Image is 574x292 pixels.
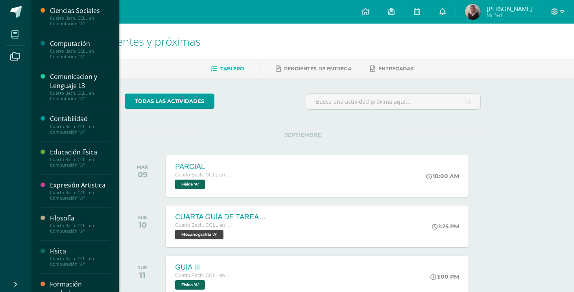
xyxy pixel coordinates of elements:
[430,273,459,280] div: 1:00 PM
[276,62,352,75] a: Pendientes de entrega
[50,247,110,256] div: Física
[371,62,414,75] a: Entregadas
[175,163,234,171] div: PARCIAL
[50,90,110,101] div: Cuarto Bach. CCLL en Computación "A"
[50,247,110,267] a: FísicaCuarto Bach. CCLL en Computación "A"
[50,256,110,267] div: Cuarto Bach. CCLL en Computación "A"
[221,66,244,72] span: Tablero
[175,213,269,221] div: CUARTA GUÍA DE TAREAS DEL CUARTO BIMESTRE
[175,222,234,228] span: Cuarto Bach. CCLL en Computación
[50,190,110,201] div: Cuarto Bach. CCLL en Computación "A"
[50,124,110,135] div: Cuarto Bach. CCLL en Computación "A"
[211,62,244,75] a: Tablero
[175,263,234,272] div: GUIA III
[50,39,110,59] a: ComputaciónCuarto Bach. CCLL en Computación "A"
[138,270,147,280] div: 11
[50,148,110,168] a: Educación físicaCuarto Bach. CCLL en Computación "A"
[50,72,110,90] div: Comunicacion y Lenguaje L3
[41,34,201,49] span: Actividades recientes y próximas
[487,5,532,13] span: [PERSON_NAME]
[284,66,352,72] span: Pendientes de entrega
[50,114,110,134] a: ContabilidadCuarto Bach. CCLL en Computación "A"
[137,170,148,179] div: 09
[125,94,214,109] a: todas las Actividades
[50,181,110,201] a: Expresión ArtisticaCuarto Bach. CCLL en Computación "A"
[175,280,205,290] span: Física 'A'
[175,230,223,239] span: Mecanografría 'A'
[306,94,480,109] input: Busca una actividad próxima aquí...
[426,173,459,180] div: 10:00 AM
[379,66,414,72] span: Entregadas
[175,172,234,178] span: Cuarto Bach. CCLL en Computación
[50,6,110,15] div: Ciencias Sociales
[50,72,110,101] a: Comunicacion y Lenguaje L3Cuarto Bach. CCLL en Computación "A"
[138,265,147,270] div: JUE
[487,12,532,18] span: Mi Perfil
[50,157,110,168] div: Cuarto Bach. CCLL en Computación "A"
[50,48,110,59] div: Cuarto Bach. CCLL en Computación "A"
[272,131,334,138] span: SEPTIEMBRE
[175,273,234,278] span: Cuarto Bach. CCLL en Computación
[50,214,110,234] a: FilosofíaCuarto Bach. CCLL en Computación "A"
[50,148,110,157] div: Educación física
[138,220,147,230] div: 10
[50,114,110,123] div: Contabilidad
[50,15,110,26] div: Cuarto Bach. CCLL en Computación "A"
[50,39,110,48] div: Computación
[175,180,205,189] span: Física 'A'
[465,4,481,20] img: 95e8df9df0499c074809bbf275a7bdbb.png
[50,181,110,190] div: Expresión Artistica
[138,215,147,220] div: MIÉ
[50,223,110,234] div: Cuarto Bach. CCLL en Computación "A"
[432,223,459,230] div: 1:25 PM
[137,164,148,170] div: MAR
[50,6,110,26] a: Ciencias SocialesCuarto Bach. CCLL en Computación "A"
[50,214,110,223] div: Filosofía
